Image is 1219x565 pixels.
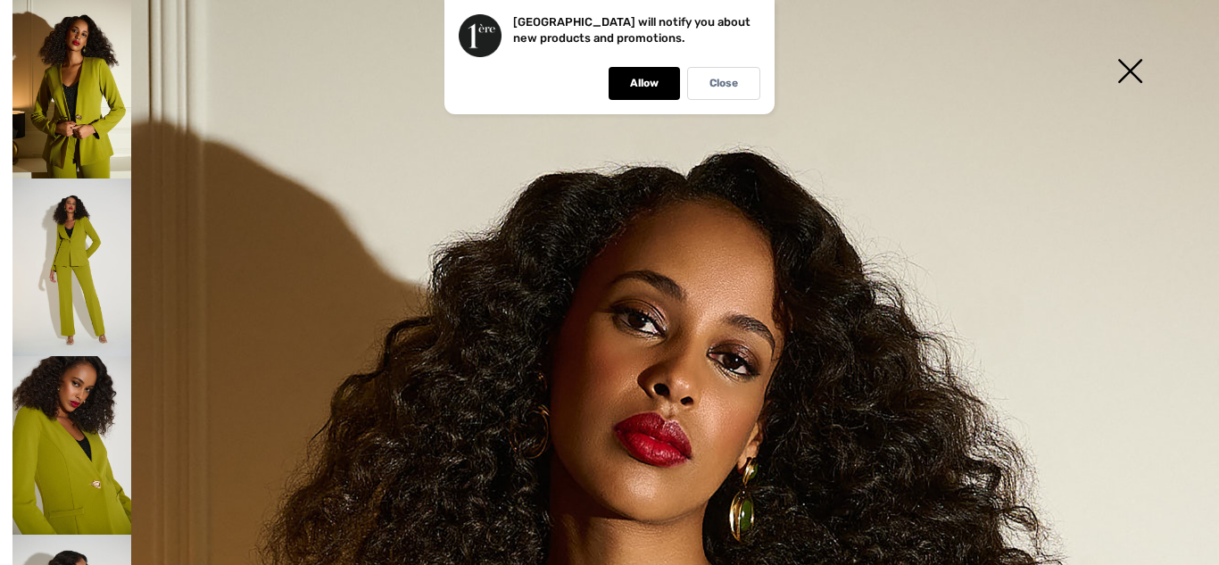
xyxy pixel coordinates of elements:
p: [GEOGRAPHIC_DATA] will notify you about new products and promotions. [513,15,750,45]
p: Allow [630,77,659,90]
span: Help [40,12,77,29]
img: X [1085,27,1174,119]
img: Formal Hip-Length Blazer Style 253746. 2 [12,179,131,357]
img: Formal Hip-Length Blazer Style 253746. 3 [12,356,131,535]
p: Close [709,77,738,90]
